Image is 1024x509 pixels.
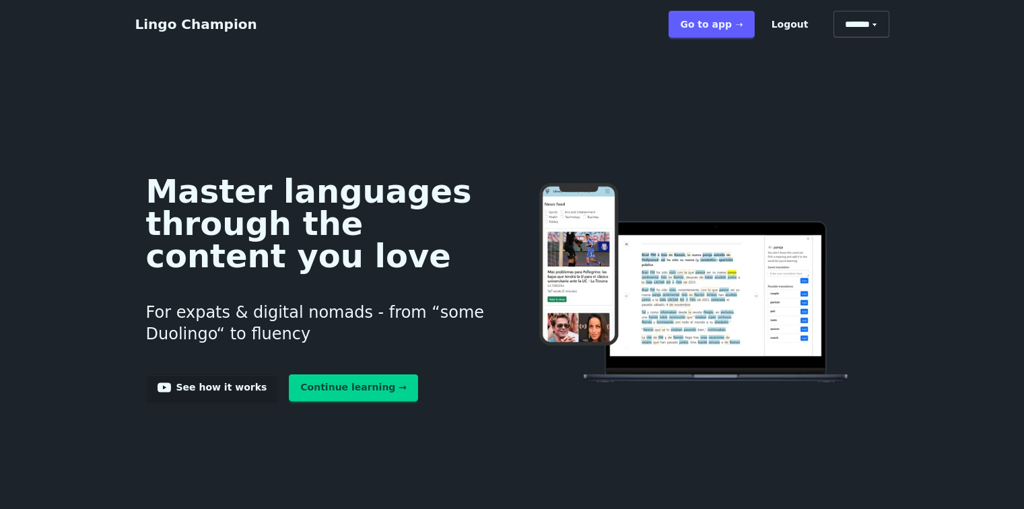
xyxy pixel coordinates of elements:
h1: Master languages through the content you love [146,175,491,272]
a: Lingo Champion [135,16,257,32]
a: See how it works [146,374,279,401]
h3: For expats & digital nomads - from “some Duolingo“ to fluency [146,285,491,361]
button: Logout [760,11,820,38]
img: Learn languages online [512,183,878,384]
a: Go to app ➝ [669,11,754,38]
a: Continue learning → [289,374,418,401]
